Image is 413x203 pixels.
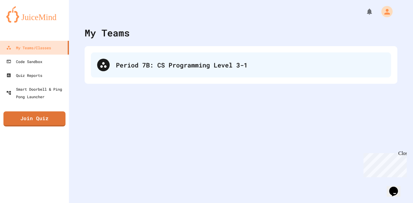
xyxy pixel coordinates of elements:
[3,111,65,126] a: Join Quiz
[6,85,66,100] div: Smart Doorbell & Ping Pong Launcher
[6,72,42,79] div: Quiz Reports
[116,60,385,70] div: Period 7B: CS Programming Level 3-1
[3,3,43,40] div: Chat with us now!Close
[91,52,391,77] div: Period 7B: CS Programming Level 3-1
[375,4,394,19] div: My Account
[6,6,63,23] img: logo-orange.svg
[387,178,407,197] iframe: chat widget
[85,26,130,40] div: My Teams
[6,44,51,51] div: My Teams/Classes
[354,6,375,17] div: My Notifications
[6,58,42,65] div: Code Sandbox
[361,151,407,177] iframe: chat widget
